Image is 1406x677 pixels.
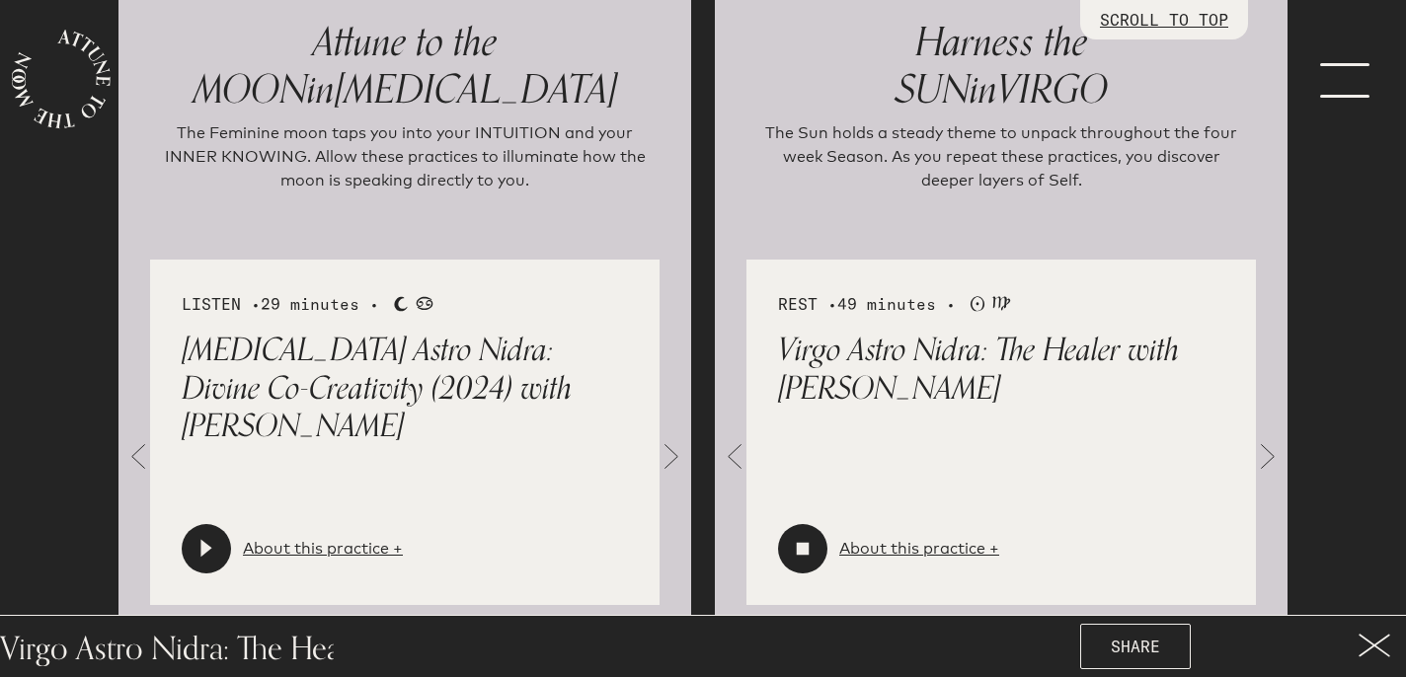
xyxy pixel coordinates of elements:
[839,537,999,561] a: About this practice +
[754,121,1248,220] p: The Sun holds a steady theme to unpack throughout the four week Season. As you repeat these pract...
[970,57,997,122] span: in
[150,19,660,113] p: MOON [MEDICAL_DATA]
[307,57,335,122] span: in
[778,291,1224,316] div: REST •
[313,10,497,75] span: Attune to the
[243,537,403,561] a: About this practice +
[778,332,1224,408] p: Virgo Astro Nidra: The Healer with [PERSON_NAME]
[158,121,652,220] p: The Feminine moon taps you into your INTUITION and your INNER KNOWING. Allow these practices to i...
[182,291,628,316] div: LISTEN •
[1080,624,1191,669] button: SHARE
[1111,635,1160,658] span: SHARE
[182,332,628,445] p: [MEDICAL_DATA] Astro Nidra: Divine Co-Creativity (2024) with [PERSON_NAME]
[261,294,379,314] span: 29 minutes •
[1100,8,1228,32] p: SCROLL TO TOP
[915,10,1087,75] span: Harness the
[746,19,1256,113] p: SUN VIRGO
[837,294,956,314] span: 49 minutes •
